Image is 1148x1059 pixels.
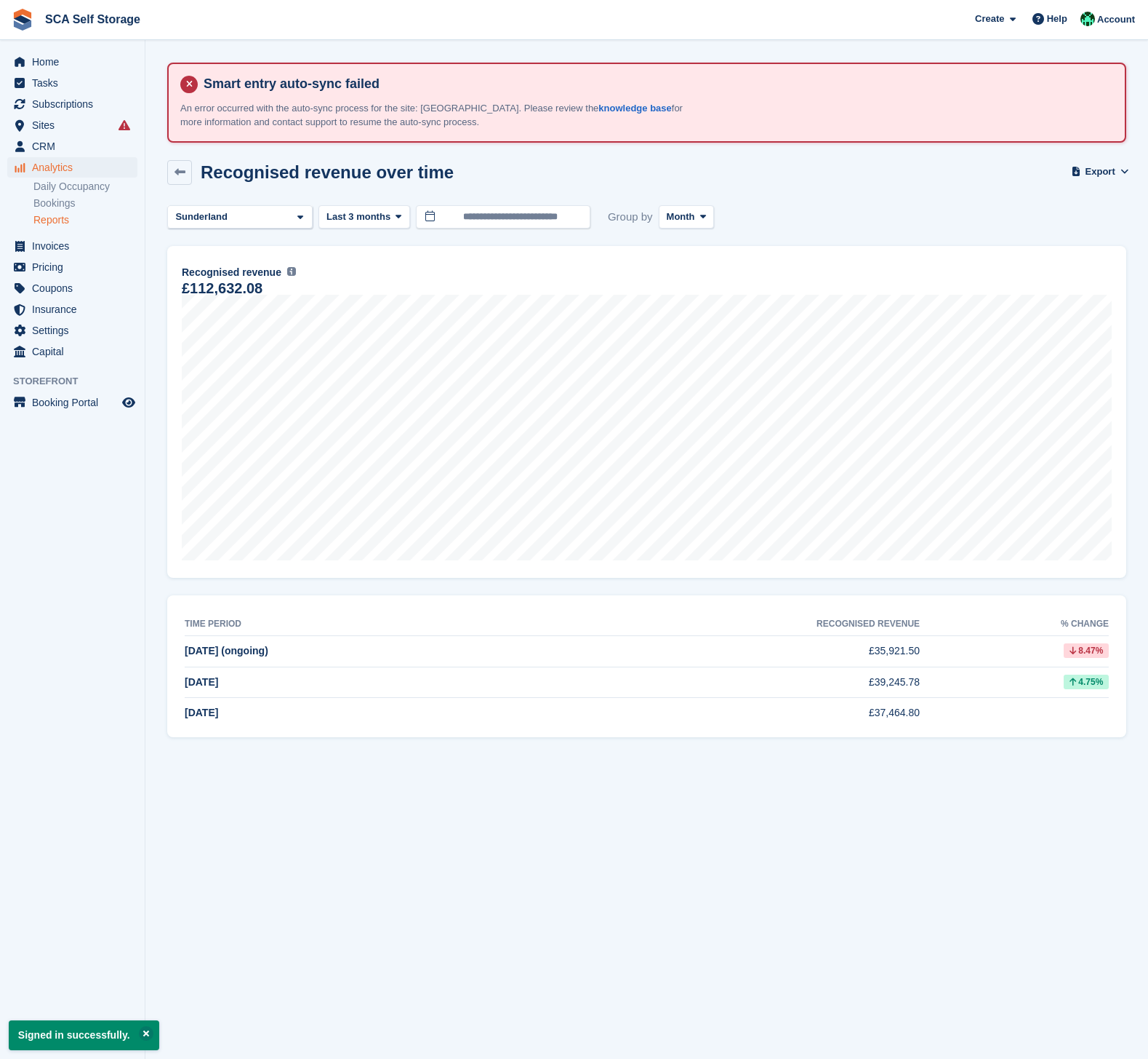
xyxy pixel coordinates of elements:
[1080,12,1095,26] img: Ross Chapman
[32,73,119,93] span: Tasks
[180,101,689,130] p: An error occurred with the auto-sync process for the site: [GEOGRAPHIC_DATA]. Please review the f...
[1097,12,1135,27] span: Account
[201,162,454,182] h2: Recognised revenue over time
[7,73,137,93] a: menu
[7,341,137,362] a: menu
[1085,164,1115,179] span: Export
[185,707,218,718] span: [DATE]
[32,52,119,72] span: Home
[7,320,137,341] a: menu
[32,236,119,256] span: Invoices
[7,392,137,413] a: menu
[7,299,137,320] a: menu
[318,205,410,229] button: Last 3 months
[513,667,920,698] td: £39,245.78
[32,392,119,413] span: Booking Portal
[33,213,137,227] a: Reports
[32,299,119,320] span: Insurance
[7,278,137,298] a: menu
[7,136,137,156] a: menu
[598,103,671,114] a: knowledge base
[7,157,137,178] a: menu
[32,157,119,178] span: Analytics
[32,320,119,341] span: Settings
[39,7,146,31] a: SCA Self Storage
[326,210,390,224] span: Last 3 months
[13,374,145,389] span: Storefront
[32,115,119,135] span: Sites
[120,394,137,411] a: Preview store
[7,257,137,277] a: menu
[32,278,119,298] span: Coupons
[32,341,119,362] span: Capital
[33,197,137,210] a: Bookings
[920,613,1109,636] th: % change
[1064,643,1109,658] div: 8.47%
[32,136,119,156] span: CRM
[287,267,296,276] img: icon-info-grey-7440780725fd019a000dd9b08b2336e03edf1995a4989e88bcd33f0948082b44.svg
[513,698,920,729] td: £37,464.80
[513,613,920,636] th: Recognised revenue
[32,94,119,114] span: Subscriptions
[7,94,137,114] a: menu
[9,1020,159,1050] p: Signed in successfully.
[7,52,137,72] a: menu
[185,676,218,688] span: [DATE]
[182,282,262,295] div: £112,632.08
[33,180,137,194] a: Daily Occupancy
[608,205,653,229] span: Group by
[185,613,513,636] th: Time period
[513,636,920,667] td: £35,921.50
[173,210,233,224] div: Sunderland
[182,265,281,280] span: Recognised revenue
[1064,675,1109,689] div: 4.75%
[1074,160,1126,184] button: Export
[7,115,137,135] a: menu
[32,257,119,277] span: Pricing
[659,205,715,229] button: Month
[975,12,1004,26] span: Create
[12,9,33,31] img: stora-icon-8386f47178a22dfd0bd8f6a31ec36ba5ce8667c1dd55bd0f319d3a0aa187defe.svg
[667,210,695,224] span: Month
[198,76,1113,92] h4: Smart entry auto-sync failed
[185,645,268,657] span: [DATE] (ongoing)
[119,119,130,131] i: Smart entry sync failures have occurred
[7,236,137,256] a: menu
[1047,12,1067,26] span: Help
